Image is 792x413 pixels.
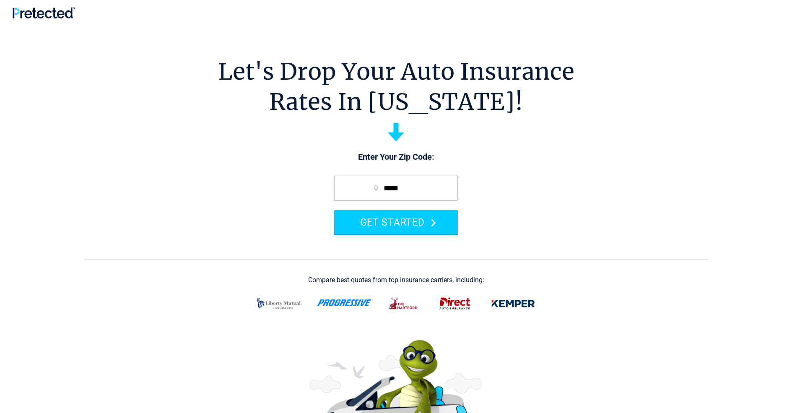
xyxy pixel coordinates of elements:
[252,293,307,314] img: liberty
[308,276,484,284] div: Compare best quotes from top insurance carriers, including:
[486,293,541,314] img: kemper
[334,176,458,201] input: zip code
[326,151,466,163] p: Enter Your Zip Code:
[383,293,424,314] img: thehartford
[317,299,373,306] img: progressive
[218,57,574,117] h1: Let's Drop Your Auto Insurance Rates In [US_STATE]!
[13,7,75,18] img: Pretected Logo
[334,210,458,234] button: GET STARTED
[434,293,475,314] img: direct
